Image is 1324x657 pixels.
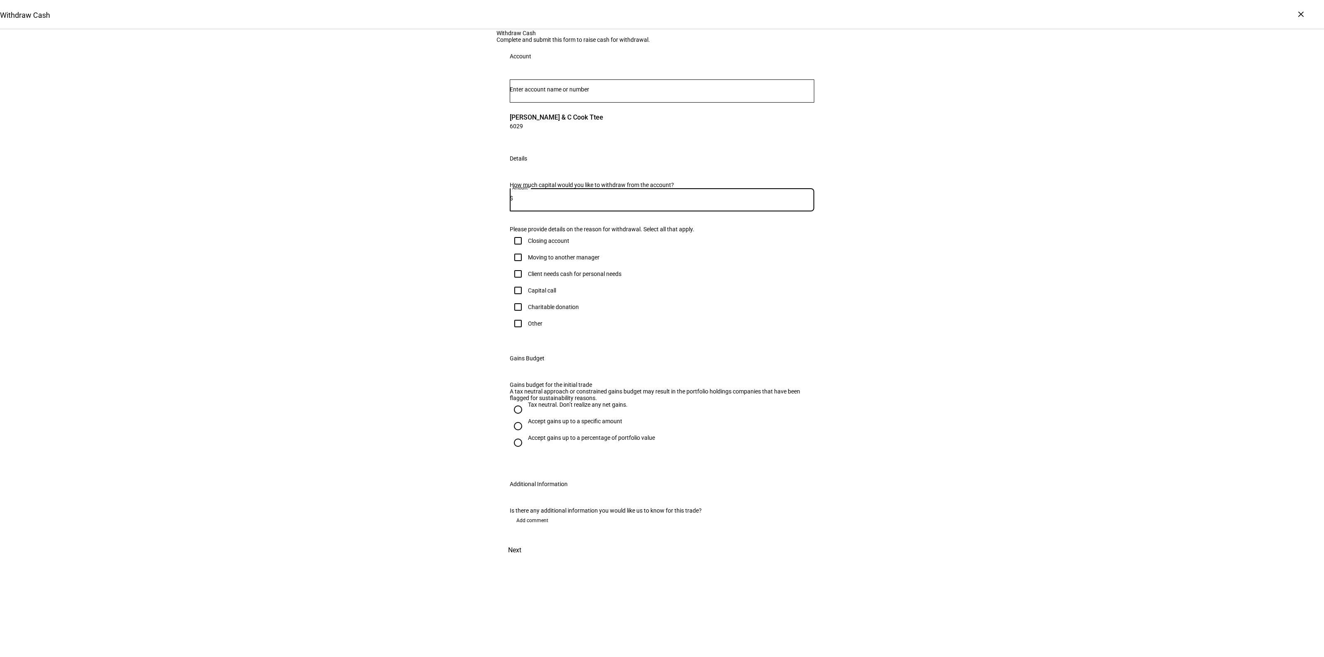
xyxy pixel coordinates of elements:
div: Details [510,155,527,162]
div: × [1294,7,1307,21]
span: 6029 [510,122,603,130]
div: Complete and submit this form to raise cash for withdrawal. [496,36,827,43]
input: Number [510,86,814,93]
div: A tax neutral approach or constrained gains budget may result in the portfolio holdings companies... [510,388,814,401]
span: Next [508,540,521,560]
div: Account [510,53,531,60]
span: $ [510,195,513,201]
div: Client needs cash for personal needs [528,271,621,277]
div: Moving to another manager [528,254,600,261]
div: Accept gains up to a percentage of portfolio value [528,434,655,441]
div: Tax neutral. Don’t realize any net gains. [528,401,628,408]
div: Please provide details on the reason for withdrawal. Select all that apply. [510,226,814,233]
div: Charitable donation [528,304,579,310]
div: Accept gains up to a specific amount [528,418,622,424]
div: Withdraw Cash [496,30,827,36]
button: Add comment [510,514,555,527]
button: Next [496,540,533,560]
mat-label: Amount* [512,185,530,190]
div: Additional Information [510,481,568,487]
span: Add comment [516,514,548,527]
span: [PERSON_NAME] & C Cook Ttee [510,113,603,122]
div: How much capital would you like to withdraw from the account? [510,182,814,188]
div: Gains Budget [510,355,544,362]
div: Is there any additional information you would like us to know for this trade? [510,507,814,514]
div: Gains budget for the initial trade [510,381,814,388]
div: Closing account [528,237,569,244]
div: Capital call [528,287,556,294]
div: Other [528,320,542,327]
